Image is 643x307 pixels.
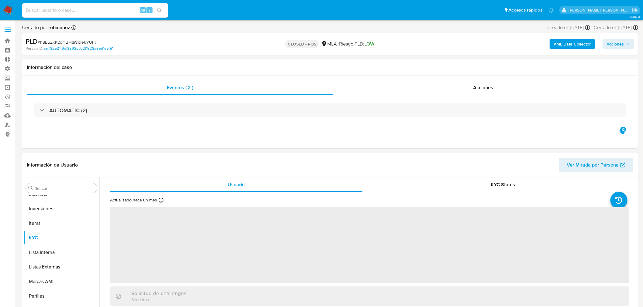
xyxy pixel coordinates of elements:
a: Notificaciones [549,8,554,13]
b: PLD [26,36,38,46]
button: Marcas AML [23,274,99,289]
b: AML Data Collector [554,39,591,49]
button: Ver Mirada por Persona [559,158,633,172]
p: Actualizado hace un mes [110,197,157,203]
button: Perfiles [23,289,99,303]
button: Lista Interna [23,245,99,260]
p: mercedes.medrano@mercadolibre.com [569,7,630,13]
p: Sin datos [131,297,186,302]
input: Buscar usuario o caso... [22,6,168,14]
span: Ver Mirada por Persona [567,158,619,172]
h3: AUTOMATIC (2) [49,107,87,114]
div: AUTOMATIC (2) [34,103,626,117]
div: Creado el: [DATE] [548,24,590,31]
button: Buscar [28,186,33,191]
button: search-icon [153,6,166,15]
button: Acciones [603,39,634,49]
button: AML Data Collector [550,39,595,49]
p: CLOSED - ROS [285,40,319,48]
a: Salir [632,7,638,13]
span: LOW [364,40,374,47]
button: Listas Externas [23,260,99,274]
span: Usuario [228,181,245,188]
div: MLA [321,41,337,47]
span: Acciones [607,39,624,49]
input: Buscar [34,186,95,191]
div: Cerrado el: [DATE] [594,24,638,31]
b: robmunoz [47,24,70,31]
b: Person ID [26,46,42,51]
div: Solicitud de challengesSin datos [110,286,629,306]
h1: Información del caso [27,64,633,70]
h1: Información de Usuario [27,162,78,168]
button: Items [23,216,99,231]
span: - [591,24,593,31]
span: Cerrado por [22,24,70,31]
span: ‌ [110,207,629,283]
span: KYC Status [491,181,515,188]
span: Riesgo PLD: [339,41,374,47]
button: KYC [23,231,99,245]
span: Eventos ( 2 ) [167,84,193,91]
button: Inversiones [23,201,99,216]
span: Alt [140,7,145,13]
span: # hSBuZKK2omBMSi91tTe6YUFt [38,39,96,45]
span: Acciones [473,84,493,91]
a: e5782e2119af3598bc02f1528a6ed1e9 [43,46,113,51]
span: s [149,7,150,13]
h3: Solicitud de challenges [131,290,186,297]
span: Accesos rápidos [509,7,543,13]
